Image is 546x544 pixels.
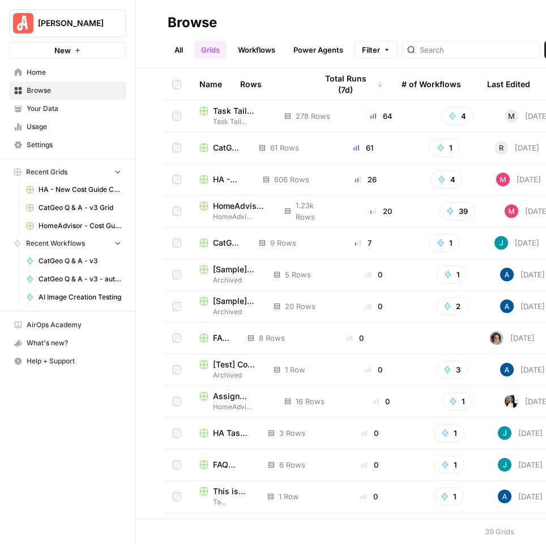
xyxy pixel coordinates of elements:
img: he81ibor8lsei4p3qvg4ugbvimgp [500,268,514,281]
img: gsxx783f1ftko5iaboo3rry1rxa5 [494,236,508,250]
button: Workspace: Angi [9,9,126,37]
span: HomeAdvisor - Cost Guide Updates [213,200,266,212]
span: R [499,142,504,153]
div: # of Workflows [402,68,461,100]
a: [Sample] Write Content BriefsArchived [199,264,255,285]
a: Workflows [231,41,282,59]
span: CatGeo Q & A - v3 Grid [39,203,121,213]
span: HomeAdvisor Cost Guides v2 [199,212,266,222]
a: CatGeo Q & A - v3 Grid [199,142,241,153]
img: gsxx783f1ftko5iaboo3rry1rxa5 [498,458,511,472]
div: 39 Grids [485,526,514,537]
a: All [168,41,190,59]
button: 1 [437,265,467,284]
button: 1 [434,424,464,442]
a: Usage [9,118,126,136]
button: 2 [436,297,468,315]
span: Settings [27,140,121,150]
a: Settings [9,136,126,154]
a: Power Agents [287,41,350,59]
input: Search [420,44,535,55]
img: Angi Logo [13,13,33,33]
img: v6z92g2aod5wgvhem87elg6epk1h [505,204,518,218]
a: Task Tail New CG for [PERSON_NAME] GridTask Tail Projects [199,105,266,127]
button: 4 [441,107,474,125]
a: FAQ Test Grid [199,332,229,344]
a: CatGeo Q & A - v3 [21,252,126,270]
button: Filter [355,41,398,59]
div: 0 [339,491,400,502]
div: 7 [332,237,395,249]
span: 3 Rows [279,427,305,439]
span: Recent Grids [26,167,67,177]
div: 0 [323,332,388,344]
button: 1 [434,456,464,474]
a: [Sample] Semrush - Get top organic pages for a domainArchived [199,295,255,317]
img: v6z92g2aod5wgvhem87elg6epk1h [496,173,510,186]
a: This is the test workflow we built! GridTo Delete! [199,486,249,507]
span: CatGeo Q & A - v2 Grid [213,237,241,249]
span: 16 Rows [296,396,325,407]
span: AI Image Creation Testing [39,292,121,302]
div: 20 [353,205,411,217]
span: [PERSON_NAME] [38,18,106,29]
button: 1 [429,139,460,157]
span: 1 Row [285,364,305,375]
div: 0 [339,459,400,470]
span: Archived [199,275,255,285]
span: Your Data [27,104,121,114]
span: 278 Rows [296,110,330,122]
div: [DATE] [498,490,543,503]
a: HA Task Override FAQ Generator Grid [199,427,250,439]
span: Archived [199,370,255,380]
a: Grids [194,41,227,59]
span: 20 Rows [285,301,315,312]
span: HA Task Override FAQ Generator Grid [213,427,250,439]
button: What's new? [9,334,126,352]
a: CatGeo Q & A - v2 Grid [199,237,241,249]
div: Rows [240,68,262,100]
span: M [508,110,515,122]
span: Archived [199,307,255,317]
div: [DATE] [498,458,543,472]
span: CatGeo Q & A - v3 Grid [213,142,241,153]
span: Browse [27,85,121,96]
span: [Test] Cost Guides [213,359,255,370]
span: 1.23k Rows [296,200,335,222]
span: Task Tail New CG for [PERSON_NAME] Grid [213,105,266,117]
img: xqjo96fmx1yk2e67jao8cdkou4un [505,395,518,408]
a: HA - New Cost Guide Creation Grid [21,181,126,199]
span: Help + Support [27,356,121,366]
span: Filter [362,44,380,55]
span: HA - New Cost Guide Creation Grid [213,174,245,185]
button: 1 [429,234,460,252]
a: Your Data [9,100,126,118]
a: [Test] Cost GuidesArchived [199,359,255,380]
div: Browse [168,14,217,32]
div: Total Runs (7d) [317,68,383,100]
button: 1 [442,392,472,410]
div: What's new? [10,335,126,352]
span: HA - New Cost Guide Creation Grid [39,185,121,195]
span: [Sample] Write Content Briefs [213,264,255,275]
span: HomeAdvisor Cost Guide Taxonomy [199,402,266,412]
span: 6 Rows [279,459,305,470]
a: HomeAdvisor - Cost Guide UpdatesHomeAdvisor Cost Guides v2 [199,200,266,222]
div: 0 [344,364,404,375]
img: he81ibor8lsei4p3qvg4ugbvimgp [498,490,511,503]
span: Task Tail Projects [199,117,266,127]
span: CatGeo Q & A - v3 [39,256,121,266]
div: [DATE] [496,173,541,186]
div: 0 [344,269,404,280]
span: Home [27,67,121,78]
div: Name [199,68,222,100]
a: HA - New Cost Guide Creation Grid [199,174,245,185]
span: To Delete! [199,497,249,507]
span: FAQ Test Grid [213,332,229,344]
span: Assign Taxonomy Task Grid [213,391,266,402]
button: 39 [439,202,475,220]
a: AI Image Creation Testing [21,288,126,306]
button: 3 [436,361,468,379]
div: 64 [353,110,411,122]
span: 1 Row [279,491,299,502]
